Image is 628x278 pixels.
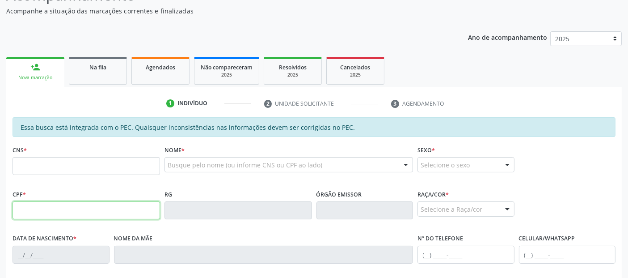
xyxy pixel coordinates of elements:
[30,62,40,72] div: person_add
[13,143,27,157] label: CNS
[13,117,615,137] div: Essa busca está integrada com o PEC. Quaisquer inconsistências nas informações devem ser corrigid...
[519,246,616,264] input: (__) _____-_____
[519,232,575,246] label: Celular/WhatsApp
[168,160,322,170] span: Busque pelo nome (ou informe CNS ou CPF ao lado)
[166,99,174,107] div: 1
[468,31,547,43] p: Ano de acompanhamento
[279,64,307,71] span: Resolvidos
[114,232,153,246] label: Nome da mãe
[177,99,207,107] div: Indivíduo
[316,188,362,201] label: Órgão emissor
[164,188,172,201] label: RG
[89,64,106,71] span: Na fila
[421,205,482,214] span: Selecione a Raça/cor
[417,246,514,264] input: (__) _____-_____
[417,143,435,157] label: Sexo
[201,64,253,71] span: Não compareceram
[13,232,76,246] label: Data de nascimento
[13,188,26,201] label: CPF
[270,72,315,78] div: 2025
[13,74,58,81] div: Nova marcação
[417,188,449,201] label: Raça/cor
[341,64,371,71] span: Cancelados
[417,232,463,246] label: Nº do Telefone
[13,246,110,264] input: __/__/____
[164,143,185,157] label: Nome
[421,160,470,170] span: Selecione o sexo
[6,6,437,16] p: Acompanhe a situação das marcações correntes e finalizadas
[201,72,253,78] div: 2025
[333,72,378,78] div: 2025
[146,64,175,71] span: Agendados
